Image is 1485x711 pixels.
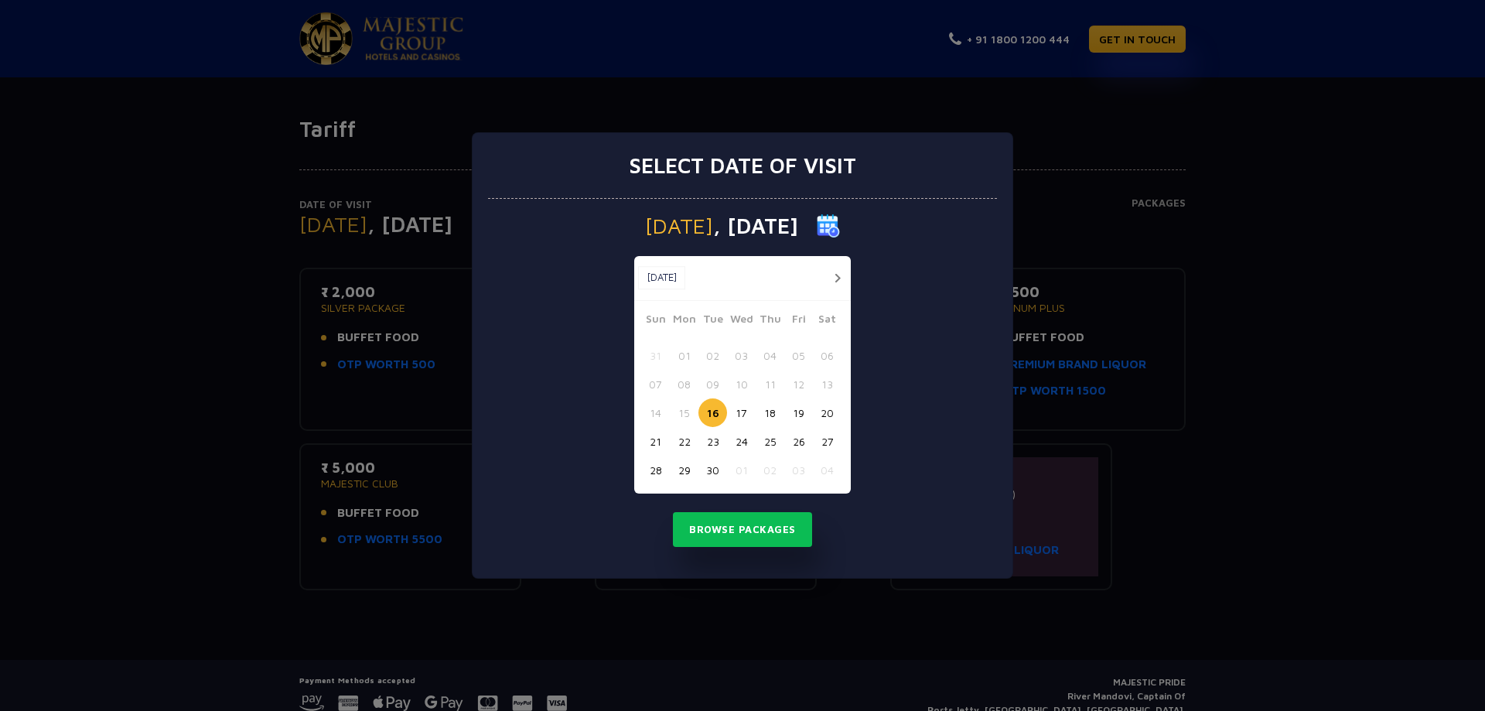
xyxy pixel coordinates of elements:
[629,152,856,179] h3: Select date of visit
[670,456,698,484] button: 29
[645,215,713,237] span: [DATE]
[756,370,784,398] button: 11
[698,341,727,370] button: 02
[698,398,727,427] button: 16
[756,310,784,332] span: Thu
[813,341,841,370] button: 06
[698,427,727,456] button: 23
[756,427,784,456] button: 25
[670,310,698,332] span: Mon
[784,310,813,332] span: Fri
[641,427,670,456] button: 21
[727,398,756,427] button: 17
[756,398,784,427] button: 18
[670,398,698,427] button: 15
[784,456,813,484] button: 03
[641,456,670,484] button: 28
[813,310,841,332] span: Sat
[670,341,698,370] button: 01
[727,310,756,332] span: Wed
[641,370,670,398] button: 07
[727,427,756,456] button: 24
[670,427,698,456] button: 22
[784,398,813,427] button: 19
[727,341,756,370] button: 03
[784,427,813,456] button: 26
[638,266,685,289] button: [DATE]
[641,341,670,370] button: 31
[756,456,784,484] button: 02
[713,215,798,237] span: , [DATE]
[670,370,698,398] button: 08
[698,456,727,484] button: 30
[784,341,813,370] button: 05
[698,370,727,398] button: 09
[727,370,756,398] button: 10
[641,310,670,332] span: Sun
[641,398,670,427] button: 14
[813,427,841,456] button: 27
[784,370,813,398] button: 12
[756,341,784,370] button: 04
[813,456,841,484] button: 04
[813,398,841,427] button: 20
[813,370,841,398] button: 13
[673,512,812,548] button: Browse Packages
[698,310,727,332] span: Tue
[817,214,840,238] img: calender icon
[727,456,756,484] button: 01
